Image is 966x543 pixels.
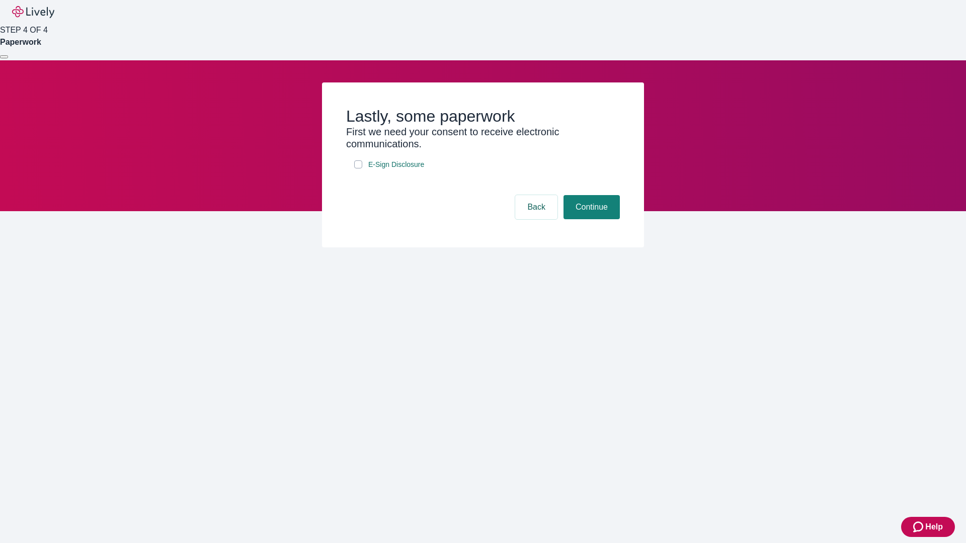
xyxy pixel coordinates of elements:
span: Help [925,521,943,533]
button: Continue [563,195,620,219]
img: Lively [12,6,54,18]
h2: Lastly, some paperwork [346,107,620,126]
button: Zendesk support iconHelp [901,517,955,537]
button: Back [515,195,557,219]
svg: Zendesk support icon [913,521,925,533]
a: e-sign disclosure document [366,158,426,171]
h3: First we need your consent to receive electronic communications. [346,126,620,150]
span: E-Sign Disclosure [368,159,424,170]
